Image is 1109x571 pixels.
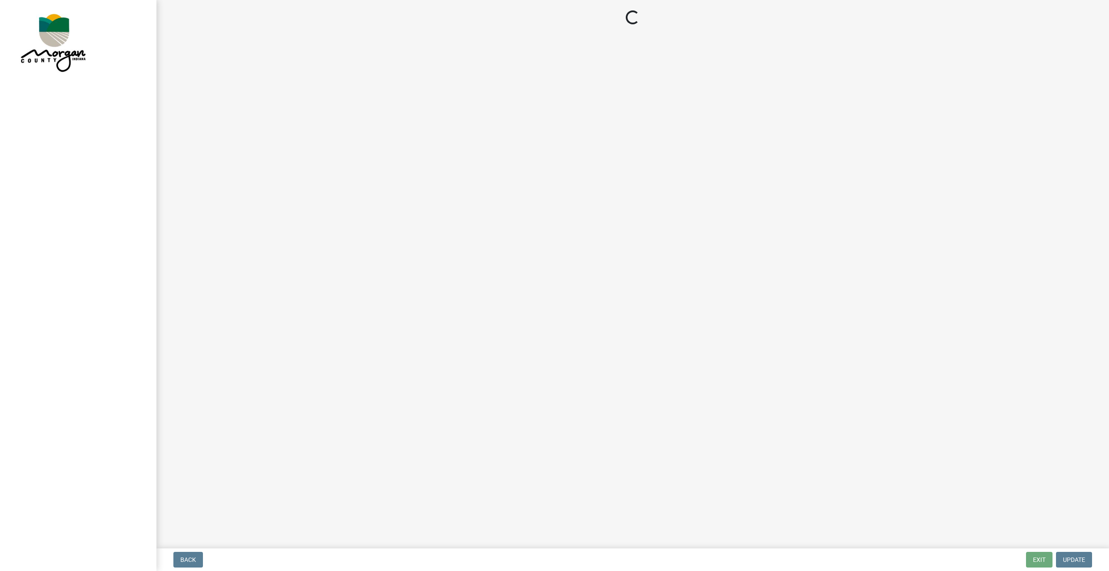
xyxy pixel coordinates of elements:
[17,9,87,74] img: Morgan County, Indiana
[1063,556,1085,563] span: Update
[1056,552,1092,568] button: Update
[1026,552,1053,568] button: Exit
[180,556,196,563] span: Back
[173,552,203,568] button: Back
